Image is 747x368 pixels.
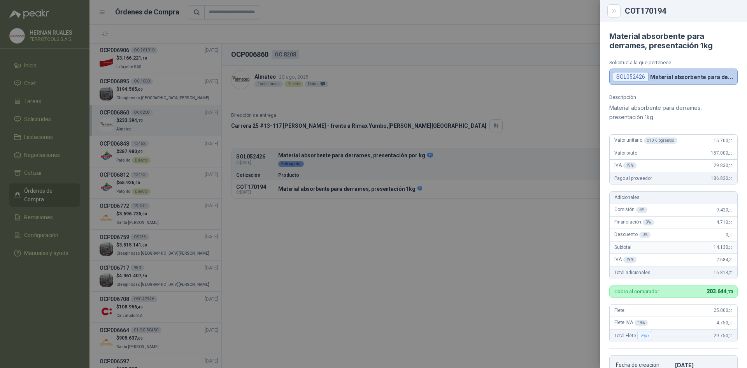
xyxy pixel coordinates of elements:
div: 19 % [623,257,637,263]
span: Flete IVA [614,320,648,326]
span: ,00 [728,220,733,225]
span: ,00 [728,321,733,325]
span: 0 [726,232,733,238]
span: ,00 [728,334,733,338]
span: 4.750 [716,320,733,326]
p: Solicitud a la que pertenece [609,60,738,65]
span: Comisión [614,207,647,213]
span: 25.000 [714,308,733,313]
span: 4.710 [716,220,733,225]
p: Material absorbente para derrames, presentación por kg [650,74,734,80]
span: ,00 [728,308,733,313]
span: ,00 [728,245,733,250]
span: ,70 [728,258,733,262]
span: ,70 [726,289,733,294]
span: 15.700 [714,138,733,143]
div: 0 % [639,232,651,238]
span: 29.750 [714,333,733,338]
span: IVA [614,257,637,263]
div: 19 % [623,162,637,169]
span: ,00 [728,151,733,155]
p: Cobro al comprador [614,289,659,294]
div: 19 % [635,320,648,326]
span: Pago al proveedor [614,176,652,181]
h4: Material absorbente para derrames, presentación 1kg [609,32,738,50]
p: Material absorbente para derrames, presentación 1kg [609,103,738,122]
span: 186.830 [711,176,733,181]
div: COT170194 [625,7,738,15]
div: x 10 Kilogramos [644,137,677,144]
span: Descuento [614,232,651,238]
span: Flete [614,308,624,313]
span: 16.814 [714,270,733,275]
div: Adicionales [610,192,737,204]
span: Financiación [614,219,654,225]
span: ,00 [728,208,733,212]
div: Fijo [637,331,652,340]
span: 2.684 [716,257,733,262]
span: ,70 [728,271,733,275]
div: Total adicionales [610,266,737,279]
span: 14.130 [714,245,733,250]
span: Valor unitario [614,137,677,144]
div: 6 % [636,207,647,213]
span: 29.830 [714,163,733,168]
span: 9.420 [716,207,733,213]
span: Total Flete [614,331,654,340]
span: ,00 [728,139,733,143]
span: Valor bruto [614,150,637,156]
span: ,00 [728,233,733,237]
span: IVA [614,162,637,169]
span: ,00 [728,164,733,168]
span: Subtotal [614,245,631,250]
div: SOL052426 [613,72,649,81]
button: Close [609,6,619,16]
p: Descripción [609,94,738,100]
span: ,00 [728,176,733,181]
span: 157.000 [711,150,733,156]
span: 203.644 [707,288,733,294]
div: 3 % [643,219,654,225]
